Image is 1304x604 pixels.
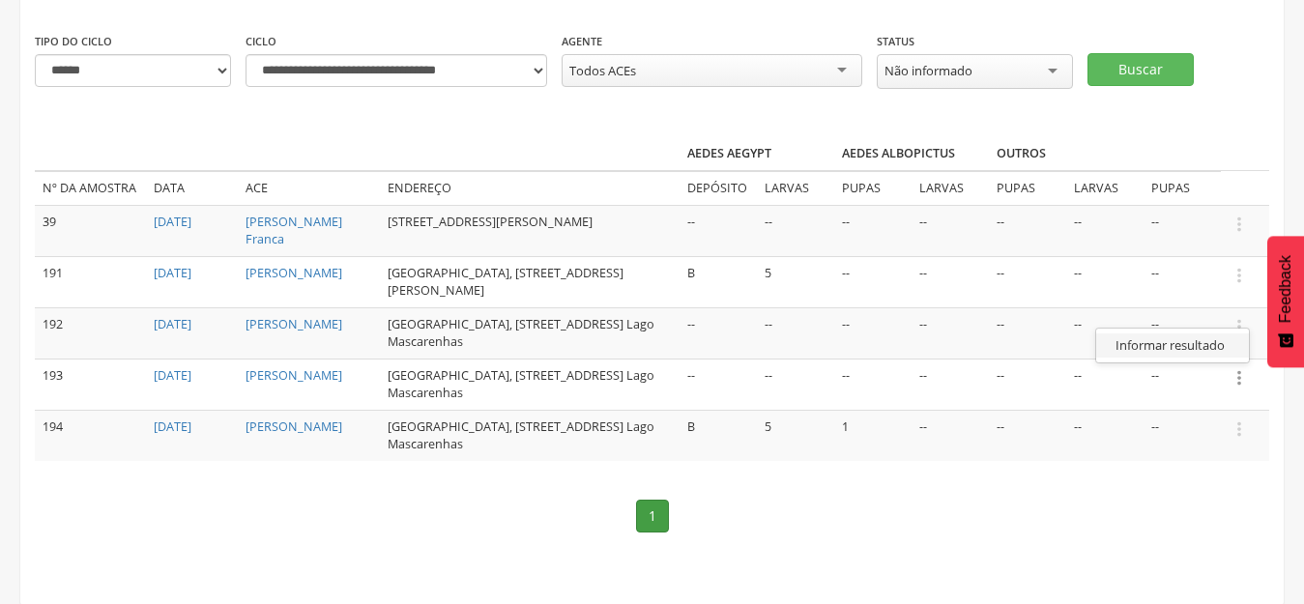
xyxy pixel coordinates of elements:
td: -- [989,205,1066,256]
td: B [680,410,757,460]
td: Pupas [1144,171,1221,205]
th: Outros [989,137,1144,171]
td: -- [680,205,757,256]
td: -- [1144,256,1221,307]
a: [DATE] [154,367,191,384]
td: [GEOGRAPHIC_DATA], [STREET_ADDRESS][PERSON_NAME] [380,256,680,307]
td: -- [1066,256,1144,307]
td: Larvas [757,171,834,205]
a: [PERSON_NAME] [246,265,342,281]
a: [DATE] [154,214,191,230]
button: Feedback - Mostrar pesquisa [1267,236,1304,367]
td: 193 [35,359,146,410]
a: [PERSON_NAME] [246,418,342,435]
td: 1 [834,410,912,460]
td: -- [834,359,912,410]
td: -- [912,205,989,256]
td: -- [1066,307,1144,359]
i:  [1229,367,1250,388]
th: Aedes aegypt [680,137,834,171]
label: Ciclo [246,34,276,49]
td: Nº da amostra [35,171,146,205]
span: Feedback [1277,255,1294,323]
td: -- [1144,359,1221,410]
td: -- [989,256,1066,307]
td: 191 [35,256,146,307]
td: -- [757,307,834,359]
td: -- [1144,307,1221,359]
td: ACE [238,171,380,205]
td: -- [757,359,834,410]
a: Informar resultado [1096,333,1249,358]
td: Depósito [680,171,757,205]
td: -- [989,359,1066,410]
a: [PERSON_NAME] [246,316,342,332]
td: -- [912,359,989,410]
td: -- [1066,359,1144,410]
td: -- [912,307,989,359]
td: 5 [757,256,834,307]
td: Data [146,171,238,205]
td: B [680,256,757,307]
td: -- [1066,205,1144,256]
td: -- [680,359,757,410]
a: [PERSON_NAME] Franca [246,214,342,247]
td: -- [912,410,989,460]
td: 192 [35,307,146,359]
td: -- [1144,410,1221,460]
td: -- [834,205,912,256]
i:  [1229,214,1250,235]
td: [GEOGRAPHIC_DATA], [STREET_ADDRESS] Lago Mascarenhas [380,359,680,410]
td: -- [757,205,834,256]
label: Status [877,34,914,49]
td: Larvas [912,171,989,205]
td: -- [989,307,1066,359]
td: -- [989,410,1066,460]
button: Buscar [1087,53,1194,86]
i:  [1229,418,1250,440]
td: Larvas [1066,171,1144,205]
a: [PERSON_NAME] [246,367,342,384]
td: -- [680,307,757,359]
div: Não informado [884,62,972,79]
a: [DATE] [154,316,191,332]
a: [DATE] [154,418,191,435]
td: [GEOGRAPHIC_DATA], [STREET_ADDRESS] Lago Mascarenhas [380,410,680,460]
td: -- [1066,410,1144,460]
td: Pupas [834,171,912,205]
td: -- [834,256,912,307]
a: 1 [636,500,669,532]
div: Todos ACEs [569,62,636,79]
td: Endereço [380,171,680,205]
th: Aedes albopictus [834,137,989,171]
td: [GEOGRAPHIC_DATA], [STREET_ADDRESS] Lago Mascarenhas [380,307,680,359]
label: Agente [562,34,602,49]
i:  [1229,265,1250,286]
td: -- [912,256,989,307]
td: 194 [35,410,146,460]
td: [STREET_ADDRESS][PERSON_NAME] [380,205,680,256]
label: Tipo do ciclo [35,34,112,49]
td: Pupas [989,171,1066,205]
td: -- [1144,205,1221,256]
a: [DATE] [154,265,191,281]
td: 5 [757,410,834,460]
td: 39 [35,205,146,256]
i:  [1229,316,1250,337]
td: -- [834,307,912,359]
